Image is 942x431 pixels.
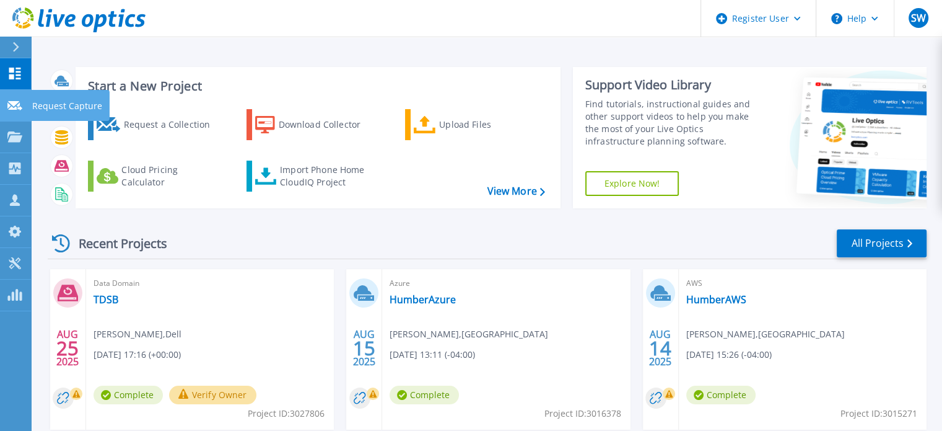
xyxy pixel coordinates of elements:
div: AUG 2025 [56,326,79,371]
span: Complete [686,386,756,404]
span: 25 [56,343,79,353]
div: Find tutorials, instructional guides and other support videos to help you make the most of your L... [585,98,763,148]
span: [DATE] 15:26 (-04:00) [686,348,772,362]
span: Project ID: 3016378 [544,407,621,420]
a: View More [487,185,544,197]
a: Download Collector [246,109,385,140]
span: Azure [390,277,622,290]
button: Verify Owner [169,386,256,404]
div: Recent Projects [48,228,184,259]
div: Request a Collection [123,112,222,137]
a: TDSB [94,293,118,306]
span: [PERSON_NAME] , [GEOGRAPHIC_DATA] [390,327,548,341]
span: AWS [686,277,919,290]
div: Upload Files [439,112,538,137]
a: Explore Now! [585,171,679,196]
span: Project ID: 3015271 [840,407,917,420]
h3: Start a New Project [88,79,544,93]
a: All Projects [837,229,927,257]
span: 14 [649,343,671,353]
a: HumberAzure [390,293,456,306]
p: Request Capture [32,90,102,122]
a: Upload Files [405,109,543,140]
span: [PERSON_NAME] , [GEOGRAPHIC_DATA] [686,327,845,341]
span: Complete [390,386,459,404]
div: Support Video Library [585,77,763,93]
a: Request a Collection [88,109,226,140]
div: Import Phone Home CloudIQ Project [280,164,377,189]
span: [PERSON_NAME] , Dell [94,327,181,341]
a: HumberAWS [686,293,746,306]
span: Complete [94,386,163,404]
div: AUG 2025 [352,326,376,371]
div: Cloud Pricing Calculator [121,164,220,189]
a: Cloud Pricing Calculator [88,161,226,192]
span: Project ID: 3027806 [248,407,325,420]
div: AUG 2025 [648,326,672,371]
span: Data Domain [94,277,326,290]
span: [DATE] 13:11 (-04:00) [390,348,475,362]
div: Download Collector [279,112,378,137]
span: [DATE] 17:16 (+00:00) [94,348,181,362]
span: SW [910,13,925,23]
span: 15 [353,343,375,353]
